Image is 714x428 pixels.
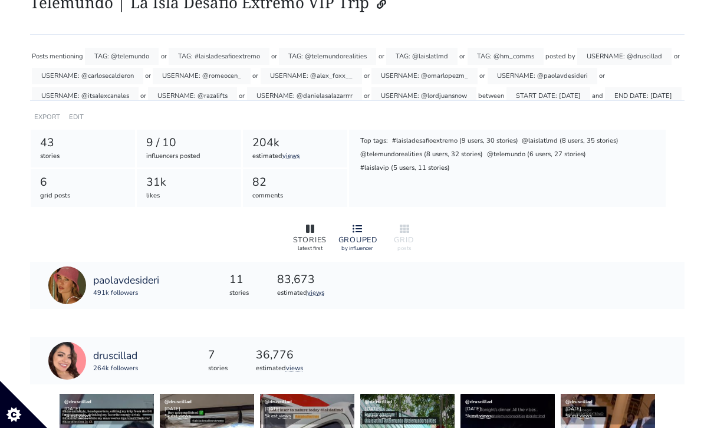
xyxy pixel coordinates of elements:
div: [DATE] 5k est. [160,394,254,424]
div: #laislavip (5 users, 11 stories) [360,163,451,175]
div: 11 [229,271,249,288]
div: 204k [252,134,338,152]
div: posted [545,48,566,65]
div: @laislatlmd (8 users, 35 stories) [521,136,619,147]
div: or [599,68,605,85]
div: USERNAME: @danielasalazarrrr [247,87,362,104]
div: [DATE] 5k est. [460,394,555,424]
a: views [580,413,592,419]
img: 196877750.jpg [48,266,86,304]
div: or [379,48,384,65]
div: estimated [256,364,303,374]
div: USERNAME: @alex_foxx__ [261,68,362,85]
a: views [78,413,91,419]
div: TAG: @laislatlmd [386,48,458,65]
div: [DATE] 5k est. [60,394,154,424]
div: or [140,87,146,104]
div: between [478,87,504,104]
a: paolavdesideri [93,272,159,288]
div: USERNAME: @lordjuansnow [371,87,476,104]
div: stories [40,152,126,162]
div: and [592,87,603,104]
a: @druscillad [265,399,292,405]
div: influencers posted [146,152,232,162]
div: estimated [277,288,324,298]
div: or [674,48,680,65]
div: stories [208,364,228,374]
div: STORIES [291,236,329,244]
div: 31k [146,174,232,191]
div: by influencer [338,244,376,252]
div: latest first [291,244,329,252]
div: 83,673 [277,271,324,288]
div: #laisladesafioextremo (9 users, 30 stories) [391,136,519,147]
a: @druscillad [465,399,492,405]
div: or [364,87,370,104]
div: END DATE: [DATE] [605,87,682,104]
div: stories [229,288,249,298]
div: TAG: #laisladesafioextremo [169,48,269,65]
a: views [279,413,291,419]
div: 36,776 [256,347,303,364]
div: 491k followers [93,288,159,298]
div: by [568,48,575,65]
div: USERNAME: @druscillad [577,48,672,65]
div: USERNAME: @romeocen_ [153,68,251,85]
div: [DATE] 5k est. [561,394,655,424]
div: or [252,68,258,85]
div: likes [146,191,232,201]
a: views [179,413,191,419]
div: Posts [32,48,48,65]
div: or [271,48,277,65]
div: TAG: @telemundorealities [279,48,376,65]
div: USERNAME: @omarlopezm_ [371,68,478,85]
div: or [161,48,167,65]
div: GRID [386,236,423,244]
div: mentioning [50,48,83,65]
div: USERNAME: @razalifts [148,87,237,104]
div: or [364,68,370,85]
div: GROUPED [338,236,376,244]
a: @druscillad [164,399,192,405]
img: 47052137.jpg [48,342,86,380]
div: TAG: @hm_comms [468,48,544,65]
a: @druscillad [365,399,392,405]
a: views [286,364,303,373]
a: views [282,152,300,160]
a: druscillad [93,348,138,363]
div: [DATE] 5k est. [360,394,455,424]
div: estimated [252,152,338,162]
div: USERNAME: @carlosecalderon [32,68,143,85]
div: 264k followers [93,364,138,374]
div: START DATE: [DATE] [506,87,590,104]
a: EXPORT [34,113,60,121]
div: 43 [40,134,126,152]
a: views [379,413,391,419]
div: 9 / 10 [146,134,232,152]
div: TAG: @telemundo [85,48,159,65]
div: Top tags: [360,136,389,147]
a: views [479,413,492,419]
a: @druscillad [64,399,91,405]
div: comments [252,191,338,201]
a: views [307,288,324,297]
div: @telemundorealities (8 users, 32 stories) [360,149,484,161]
div: 6 [40,174,126,191]
div: grid posts [40,191,126,201]
div: @telemundo (6 users, 27 stories) [486,149,587,161]
div: USERNAME: @itsalexcanales [32,87,139,104]
div: or [479,68,485,85]
div: [DATE] 5k est. [260,394,354,424]
div: USERNAME: @paolavdesideri [488,68,597,85]
div: 82 [252,174,338,191]
a: @druscillad [565,399,593,405]
div: 7 [208,347,228,364]
a: EDIT [69,113,84,121]
div: posts [386,244,423,252]
div: or [239,87,245,104]
div: or [145,68,151,85]
div: or [459,48,465,65]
